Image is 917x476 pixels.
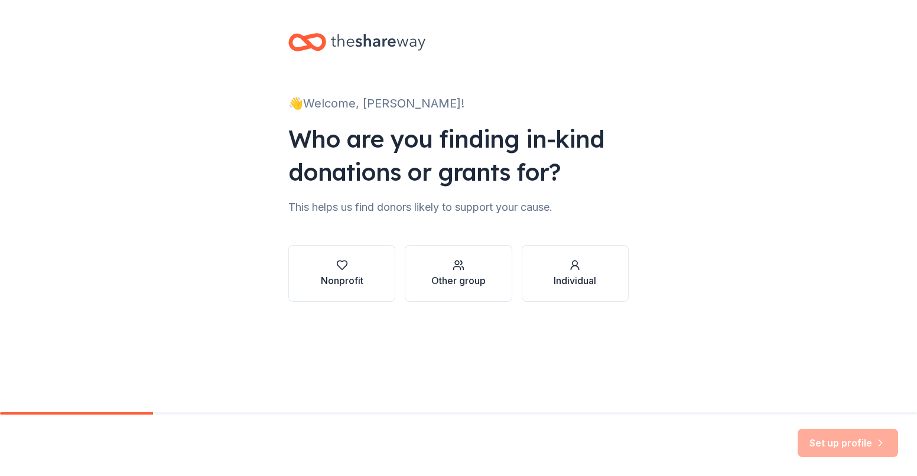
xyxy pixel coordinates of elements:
[405,245,512,302] button: Other group
[321,273,363,288] div: Nonprofit
[288,94,629,113] div: 👋 Welcome, [PERSON_NAME]!
[288,245,395,302] button: Nonprofit
[554,273,596,288] div: Individual
[522,245,629,302] button: Individual
[288,122,629,188] div: Who are you finding in-kind donations or grants for?
[288,198,629,217] div: This helps us find donors likely to support your cause.
[431,273,486,288] div: Other group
